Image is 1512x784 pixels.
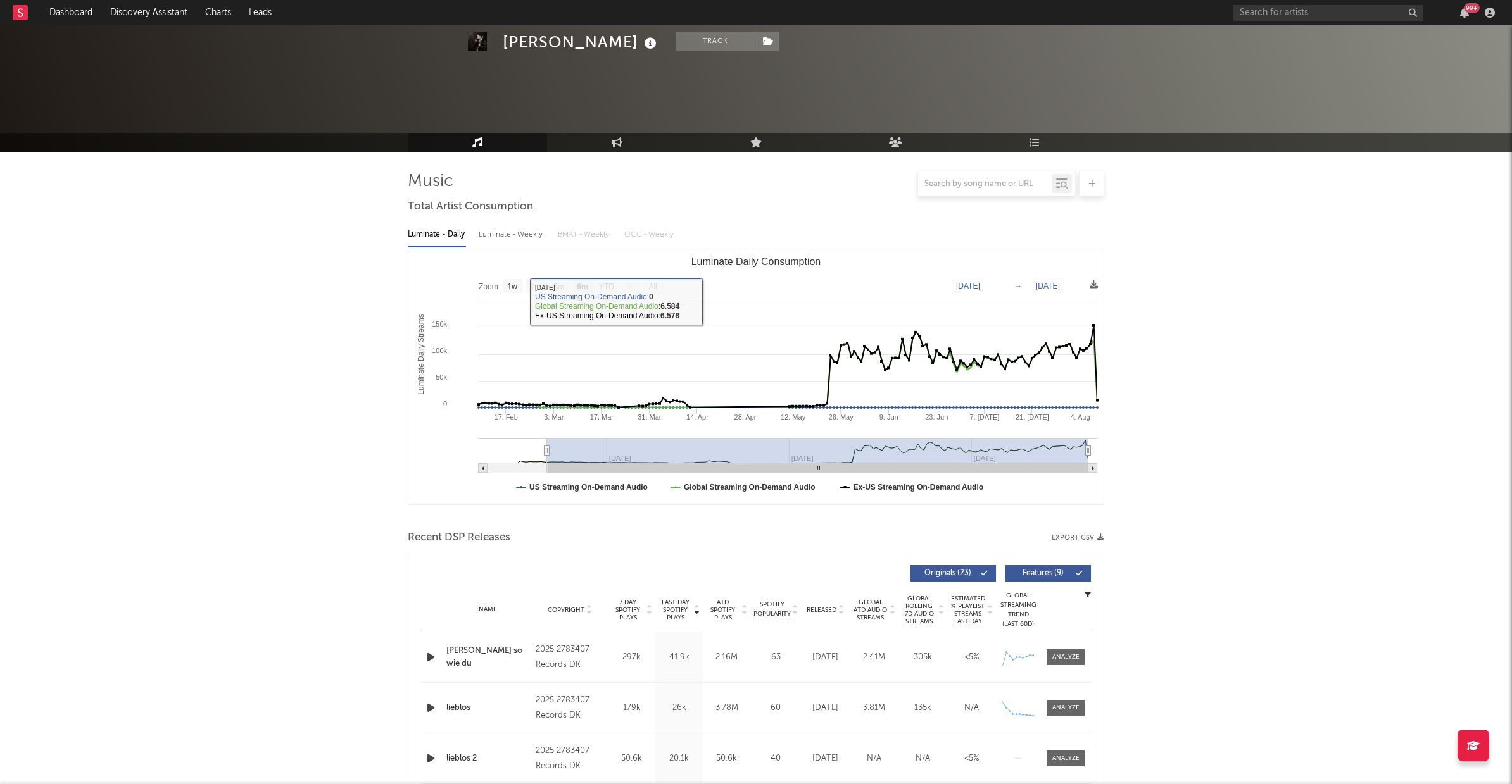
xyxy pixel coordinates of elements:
button: Export CSV [1052,534,1104,542]
button: 99+ [1460,8,1469,18]
div: N/A [902,752,944,765]
span: Estimated % Playlist Streams Last Day [950,595,985,625]
text: 50k [436,373,447,381]
div: 135k [902,702,944,714]
text: → [1014,282,1022,290]
div: 297k [611,651,652,664]
div: <5% [950,752,993,765]
text: YTD [599,282,614,291]
text: Global Streaming On-Demand Audio [684,483,816,492]
span: Originals ( 23 ) [919,569,977,577]
input: Search for artists [1233,5,1423,21]
svg: Luminate Daily Consumption [408,251,1104,504]
div: <5% [950,651,993,664]
div: 2.16M [706,651,747,664]
text: Zoom [479,282,498,291]
button: Features(9) [1005,565,1091,582]
text: 150k [432,320,447,328]
text: 0 [443,400,447,408]
div: [PERSON_NAME] [503,32,660,53]
text: 12. May [781,413,806,421]
div: 2025 2783407 Records DK [536,642,605,673]
div: Luminate - Daily [408,224,466,246]
a: lieblos [446,702,529,714]
div: 26k [658,702,700,714]
div: 305k [902,651,944,664]
div: 50.6k [611,752,652,765]
text: Luminate Daily Consumption [691,256,821,267]
text: 1m [531,282,541,291]
text: 3m [554,282,565,291]
div: 60 [753,702,798,714]
span: Spotify Popularity [753,600,791,619]
div: 179k [611,702,652,714]
div: 2.41M [853,651,895,664]
span: ATD Spotify Plays [706,599,740,621]
text: 6m [577,282,588,291]
a: [PERSON_NAME] so wie du [446,645,529,669]
text: All [648,282,657,291]
text: Ex-US Streaming On-Demand Audio [854,483,984,492]
span: Recent DSP Releases [408,530,510,545]
input: Search by song name or URL [918,179,1052,189]
div: 20.1k [658,752,700,765]
div: Name [446,605,529,614]
span: Last Day Spotify Plays [658,599,692,621]
div: 3.81M [853,702,895,714]
span: Copyright [548,606,584,614]
div: Luminate - Weekly [479,224,545,246]
div: N/A [853,752,895,765]
text: 3. Mar [544,413,564,421]
text: 1y [626,282,634,291]
div: 3.78M [706,702,747,714]
text: 28. Apr [734,413,757,421]
div: 50.6k [706,752,747,765]
text: 26. May [829,413,854,421]
text: 21. [DATE] [1016,413,1049,421]
text: 31. Mar [638,413,662,421]
text: 23. Jun [925,413,948,421]
div: [DATE] [804,702,847,714]
div: N/A [950,702,993,714]
span: Released [807,606,836,614]
text: Luminate Daily Streams [417,314,425,394]
div: 63 [753,651,798,664]
div: 2025 2783407 Records DK [536,744,605,774]
button: Track [676,32,755,51]
text: 1w [508,282,518,291]
div: 41.9k [658,651,700,664]
text: [DATE] [1036,282,1060,290]
div: 40 [753,752,798,765]
a: lieblos 2 [446,752,529,765]
text: 14. Apr [686,413,709,421]
div: 2025 2783407 Records DK [536,693,605,723]
text: 4. Aug [1070,413,1090,421]
span: 7 Day Spotify Plays [611,599,645,621]
text: 17. Feb [495,413,518,421]
div: [DATE] [804,752,847,765]
span: Total Artist Consumption [408,199,533,215]
button: Originals(23) [910,565,996,582]
div: 99 + [1464,3,1480,13]
text: 7. [DATE] [969,413,999,421]
text: 100k [432,347,447,354]
span: Global ATD Audio Streams [853,599,888,621]
div: Global Streaming Trend (Last 60D) [999,591,1037,629]
text: 17. Mar [590,413,614,421]
div: [DATE] [804,651,847,664]
text: 9. Jun [879,413,898,421]
text: US Streaming On-Demand Audio [529,483,648,492]
text: [DATE] [956,282,980,290]
span: Global Rolling 7D Audio Streams [902,595,936,625]
span: Features ( 9 ) [1014,569,1072,577]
